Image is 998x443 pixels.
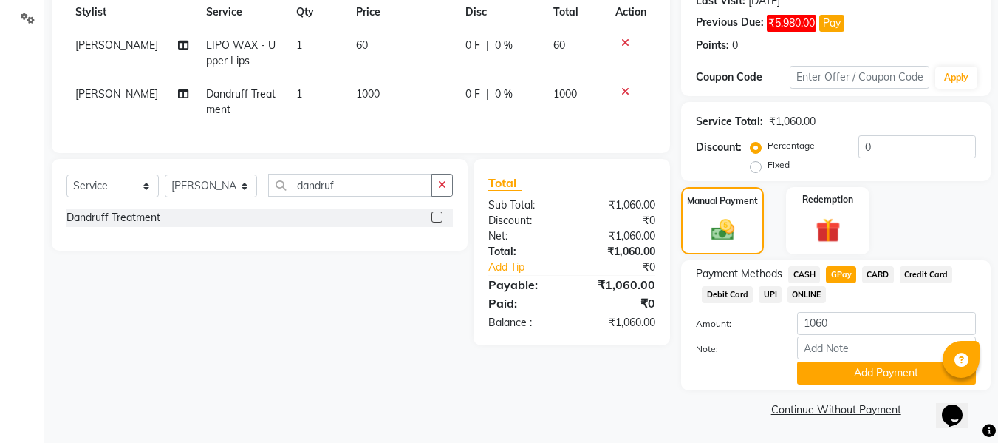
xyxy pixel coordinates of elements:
div: Coupon Code [696,70,789,85]
span: CARD [862,266,894,283]
div: ₹1,060.00 [572,315,666,331]
label: Manual Payment [687,195,758,208]
input: Search or Scan [268,174,432,197]
span: | [486,87,489,102]
div: ₹1,060.00 [572,197,666,213]
button: Add Payment [797,362,976,385]
span: 1000 [553,87,577,101]
div: ₹0 [588,260,667,275]
span: 60 [356,38,368,52]
div: Dandruff Treatment [66,210,160,226]
label: Redemption [802,193,853,206]
button: Pay [819,15,844,32]
span: | [486,38,489,53]
a: Add Tip [477,260,587,275]
img: _cash.svg [704,217,742,243]
div: Discount: [696,140,742,155]
span: 0 F [465,87,480,102]
label: Note: [685,342,785,356]
span: 0 % [495,38,513,53]
label: Amount: [685,317,785,331]
div: Balance : [477,315,572,331]
span: [PERSON_NAME] [75,87,158,101]
span: Total [488,175,522,191]
span: Dandruff Treatment [206,87,276,116]
div: Paid: [477,294,572,312]
div: Payable: [477,276,572,294]
input: Add Note [797,337,976,359]
span: UPI [759,286,782,303]
div: 0 [732,38,738,53]
div: ₹0 [572,213,666,229]
span: Payment Methods [696,266,782,282]
span: 1000 [356,87,380,101]
span: [PERSON_NAME] [75,38,158,52]
span: 60 [553,38,565,52]
span: 1 [296,87,302,101]
span: 0 % [495,87,513,102]
div: ₹1,060.00 [572,229,666,244]
input: Amount [797,312,976,335]
span: CASH [788,266,820,283]
span: GPay [826,266,856,283]
div: ₹1,060.00 [769,114,816,129]
div: Discount: [477,213,572,229]
img: _gift.svg [808,215,848,246]
div: ₹0 [572,294,666,312]
div: ₹1,060.00 [572,244,666,260]
span: LIPO WAX - Upper Lips [206,38,276,67]
div: Service Total: [696,114,763,129]
button: Apply [935,67,977,89]
span: ₹5,980.00 [767,15,816,32]
a: Continue Without Payment [684,402,988,418]
div: Sub Total: [477,197,572,213]
div: Points: [696,38,729,53]
span: Debit Card [702,286,753,303]
div: Net: [477,229,572,244]
div: Previous Due: [696,15,764,32]
input: Enter Offer / Coupon Code [790,66,929,89]
span: ONLINE [787,286,826,303]
label: Fixed [768,158,790,172]
span: 1 [296,38,302,52]
label: Percentage [768,139,815,152]
span: Credit Card [900,266,953,283]
iframe: chat widget [936,384,983,428]
div: ₹1,060.00 [572,276,666,294]
span: 0 F [465,38,480,53]
div: Total: [477,244,572,260]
